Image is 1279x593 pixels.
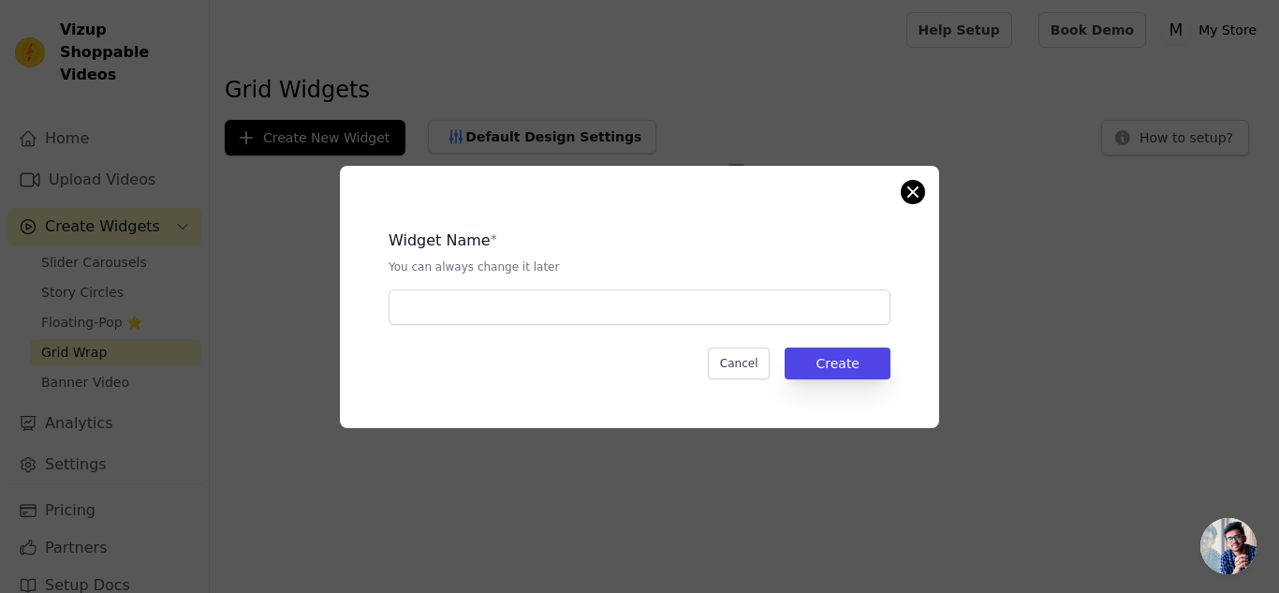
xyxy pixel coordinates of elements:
[389,230,491,252] legend: Widget Name
[1200,518,1257,574] div: Open chat
[708,348,771,379] button: Cancel
[902,181,924,203] button: Close modal
[389,259,890,274] p: You can always change it later
[785,348,890,379] button: Create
